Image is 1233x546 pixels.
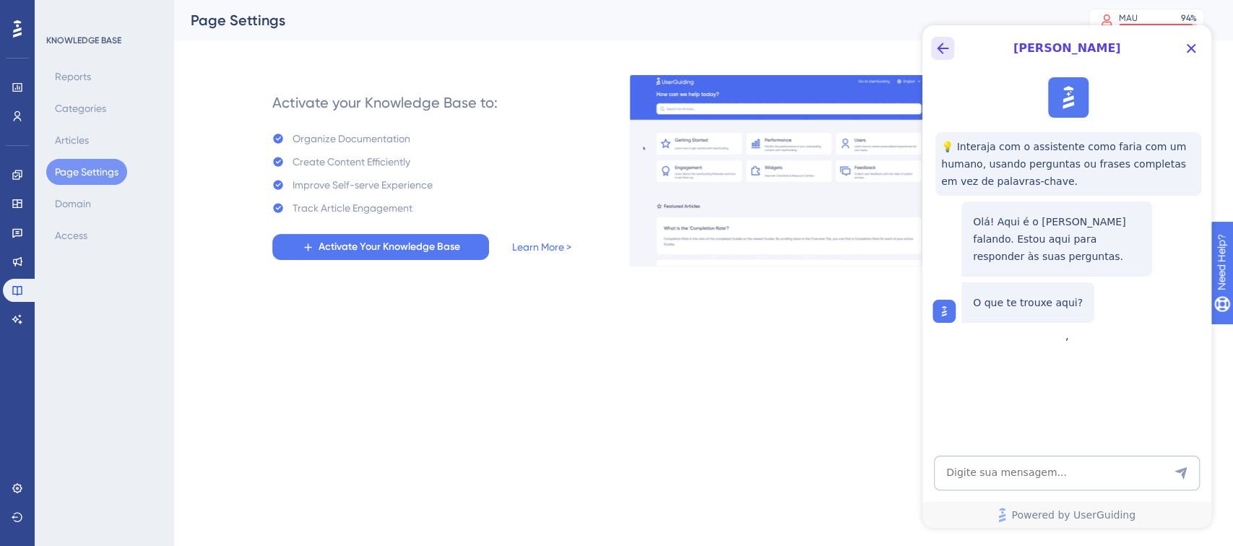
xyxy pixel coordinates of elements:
div: Create Content Efficiently [293,153,410,170]
div: Page Settings [191,10,1052,30]
div: Improve Self-serve Experience [293,176,433,194]
a: Learn More > [512,238,571,256]
div: Activate your Knowledge Base to: [272,92,498,113]
div: Organize Documentation [293,130,410,147]
button: Activate Your Knowledge Base [272,234,489,260]
div: 94 % [1181,12,1197,24]
span: Need Help? [34,4,90,21]
div: MAU [1119,12,1138,24]
img: a27db7f7ef9877a438c7956077c236be.gif [629,74,948,266]
div: Track Article Engagement [293,199,412,217]
span: Activate Your Knowledge Base [319,238,460,256]
iframe: UserGuiding AI Assistant [922,25,1211,528]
